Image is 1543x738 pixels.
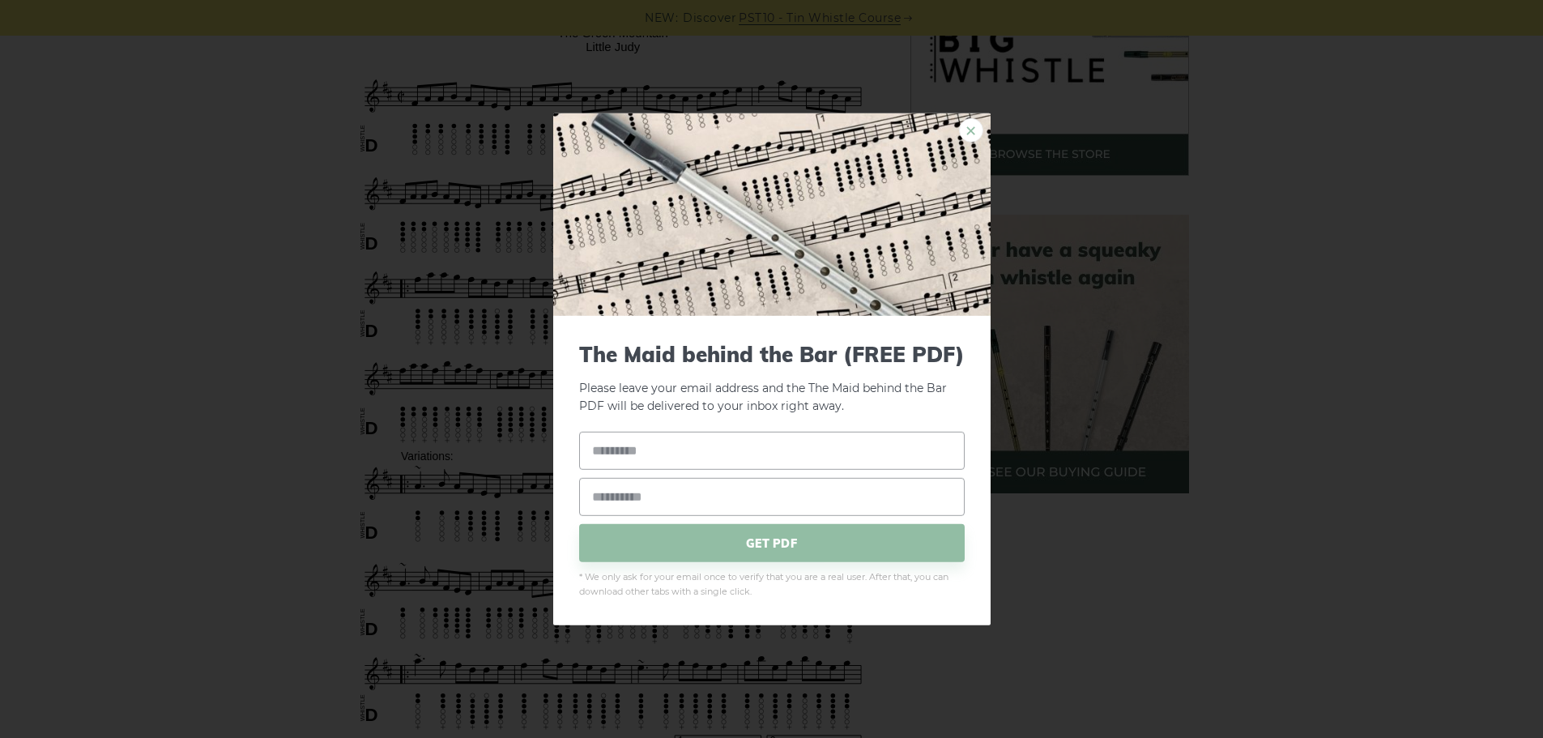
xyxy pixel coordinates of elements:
[579,524,965,562] span: GET PDF
[553,113,991,315] img: Tin Whistle Tab Preview
[579,341,965,416] p: Please leave your email address and the The Maid behind the Bar PDF will be delivered to your inb...
[579,341,965,366] span: The Maid behind the Bar (FREE PDF)
[959,117,983,142] a: ×
[579,570,965,599] span: * We only ask for your email once to verify that you are a real user. After that, you can downloa...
